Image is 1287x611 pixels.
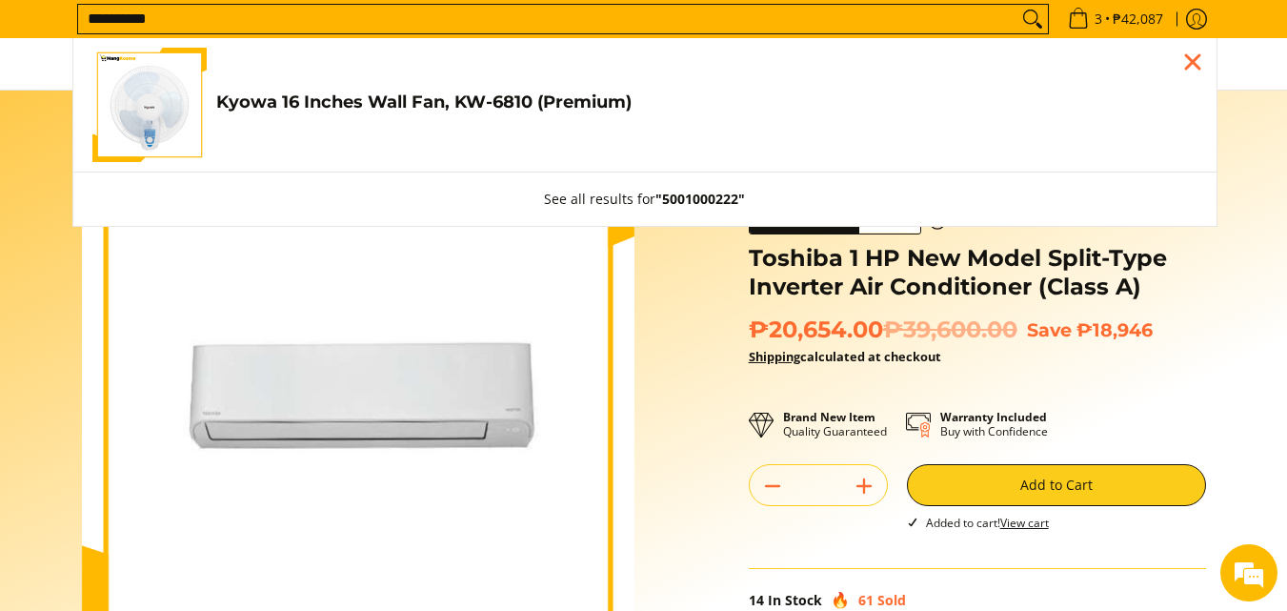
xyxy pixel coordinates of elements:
[1110,12,1166,26] span: ₱42,087
[940,409,1047,425] strong: Warranty Included
[1017,5,1048,33] button: Search
[1092,12,1105,26] span: 3
[1076,318,1153,341] span: ₱18,946
[92,48,1197,162] a: kyowa-wall-fan-blue-premium-full-view-mang-kosme Kyowa 16 Inches Wall Fan, KW-6810 (Premium)
[768,591,822,609] span: In Stock
[655,190,745,208] strong: "5001000222"
[749,348,941,365] strong: calculated at checkout
[216,92,1197,113] h4: Kyowa 16 Inches Wall Fan, KW-6810 (Premium)
[749,244,1206,301] h1: Toshiba 1 HP New Model Split-Type Inverter Air Conditioner (Class A)
[750,471,795,501] button: Subtract
[841,471,887,501] button: Add
[749,316,1017,344] span: ₱20,654.00
[525,173,764,226] button: See all results for"5001000222"
[10,408,363,475] textarea: Type your message and hit 'Enter'
[1178,48,1207,76] div: Close pop up
[926,515,1049,531] span: Added to cart!
[92,48,207,162] img: kyowa-wall-fan-blue-premium-full-view-mang-kosme
[99,107,320,132] div: Chat with us now
[907,464,1206,506] button: Add to Cart
[883,316,1017,344] del: ₱39,600.00
[312,10,358,55] div: Minimize live chat window
[877,591,906,609] span: Sold
[1027,318,1072,341] span: Save
[111,184,263,377] span: We're online!
[858,591,874,609] span: 61
[749,591,764,609] span: 14
[783,410,887,438] p: Quality Guaranteed
[1000,515,1049,531] a: View cart
[1062,9,1169,30] span: •
[940,410,1048,438] p: Buy with Confidence
[783,409,875,425] strong: Brand New Item
[749,348,800,365] a: Shipping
